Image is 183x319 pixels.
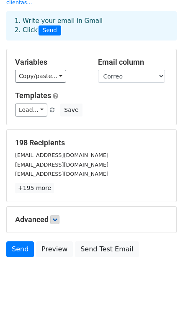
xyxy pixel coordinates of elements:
[15,138,168,147] h5: 198 Recipients
[15,162,108,168] small: [EMAIL_ADDRESS][DOMAIN_NAME]
[15,104,47,116] a: Load...
[141,279,183,319] iframe: Chat Widget
[98,58,168,67] h5: Email column
[15,171,108,177] small: [EMAIL_ADDRESS][DOMAIN_NAME]
[8,16,175,35] div: 1. Write your email in Gmail 2. Click
[6,241,34,257] a: Send
[75,241,139,257] a: Send Test Email
[15,183,54,193] a: +195 more
[36,241,73,257] a: Preview
[39,25,61,35] span: Send
[15,215,168,224] h5: Advanced
[15,152,108,158] small: [EMAIL_ADDRESS][DOMAIN_NAME]
[15,58,85,67] h5: Variables
[141,279,183,319] div: Widget de chat
[15,70,66,83] a: Copy/paste...
[15,91,51,100] a: Templates
[60,104,82,116] button: Save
